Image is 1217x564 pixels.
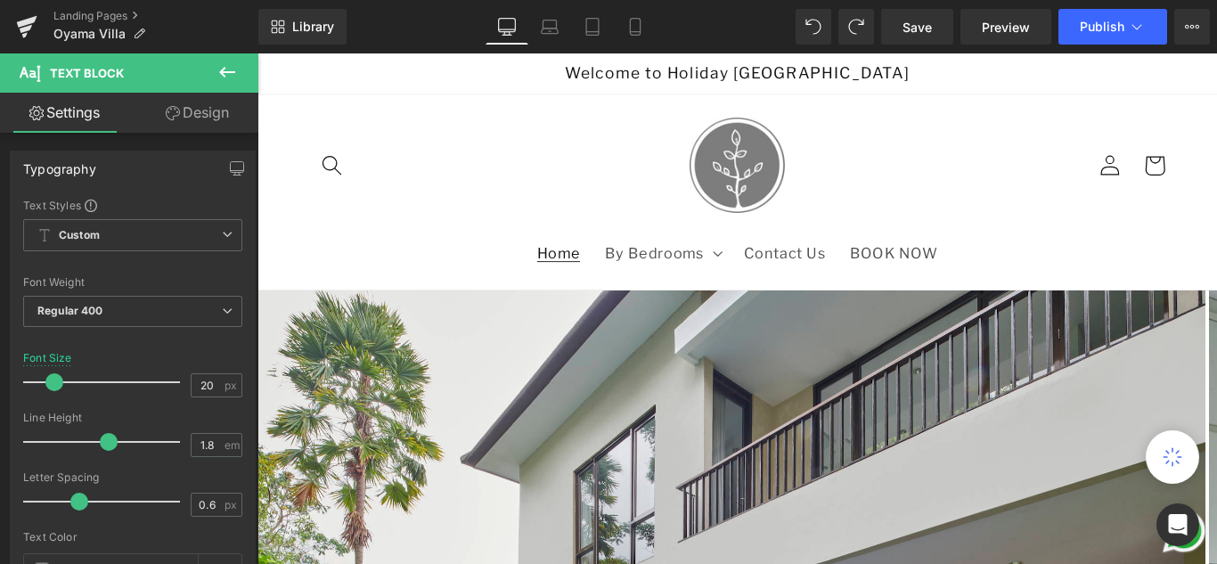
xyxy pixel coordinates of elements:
span: Publish [1080,20,1124,34]
span: px [225,499,240,511]
a: Desktop [486,9,528,45]
summary: Search [58,101,109,151]
a: New Library [258,9,347,45]
span: BOOK NOW [666,214,764,233]
span: Library [292,19,334,35]
button: Undo [796,9,831,45]
div: Text Styles [23,198,242,212]
span: Preview [982,18,1030,37]
span: Welcome to Holiday [GEOGRAPHIC_DATA] [345,12,733,33]
a: Design [133,93,262,133]
div: Open Intercom Messenger [1156,503,1199,546]
img: Holiday Villa Dago [486,72,592,179]
a: Landing Pages [53,9,258,23]
a: Mobile [614,9,657,45]
span: Oyama Villa [53,27,126,41]
div: Text Color [23,531,242,544]
a: Preview [960,9,1051,45]
a: Holiday Villa Dago [477,64,601,189]
span: Contact Us [546,214,638,233]
summary: By Bedrooms [376,200,532,249]
b: Custom [59,228,100,243]
button: Redo [838,9,874,45]
span: By Bedrooms [390,214,502,233]
a: Contact Us [533,200,652,249]
div: Font Size [23,352,72,364]
a: BOOK NOW [652,200,778,249]
a: Tablet [571,9,614,45]
div: Line Height [23,412,242,424]
button: Publish [1058,9,1167,45]
div: Letter Spacing [23,471,242,484]
div: Typography [23,151,96,176]
div: Font Weight [23,276,242,289]
span: em [225,439,240,451]
span: Home [314,214,363,233]
b: Regular 400 [37,304,103,317]
span: Save [903,18,932,37]
a: Laptop [528,9,571,45]
span: Text Block [50,66,124,80]
span: px [225,380,240,391]
a: Home [300,200,376,249]
button: More [1174,9,1210,45]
